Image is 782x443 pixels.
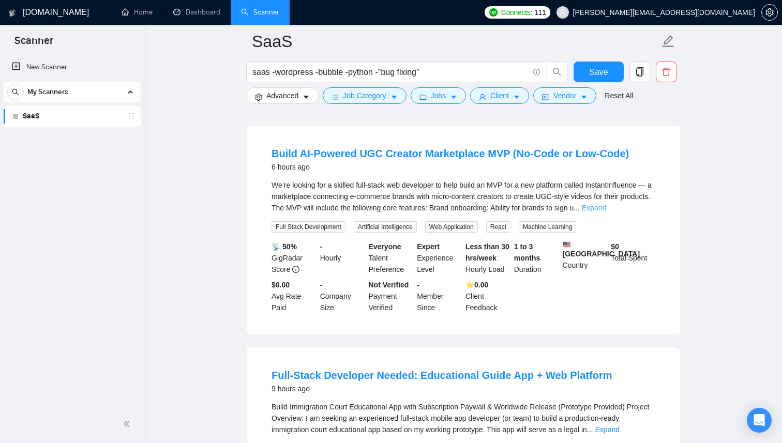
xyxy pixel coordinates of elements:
span: caret-down [390,93,398,101]
button: copy [629,62,650,82]
li: New Scanner [4,57,141,78]
img: logo [9,5,16,21]
div: Talent Preference [367,241,415,275]
span: caret-down [450,93,457,101]
div: Avg Rate Paid [269,279,318,313]
a: dashboardDashboard [173,8,220,17]
span: My Scanners [27,82,68,102]
button: delete [656,62,676,82]
b: Less than 30 hrs/week [465,242,509,262]
div: GigRadar Score [269,241,318,275]
input: Search Freelance Jobs... [252,66,529,79]
span: Client [490,90,509,101]
span: ... [587,425,593,434]
div: 6 hours ago [272,161,629,173]
span: double-left [123,419,133,429]
li: My Scanners [4,82,141,127]
b: 📡 50% [272,242,297,251]
b: $0.00 [272,281,290,289]
span: Machine Learning [519,221,576,233]
input: Scanner name... [252,28,659,54]
span: Web Application [425,221,478,233]
a: Expand [582,204,606,212]
b: - [320,242,323,251]
div: Total Spent [609,241,657,275]
b: - [417,281,419,289]
div: Member Since [415,279,463,313]
span: Save [589,66,608,79]
div: Open Intercom Messenger [747,408,772,433]
span: caret-down [303,93,310,101]
a: setting [761,8,778,17]
span: info-circle [533,69,540,75]
div: 9 hours ago [272,383,612,395]
a: Build AI-Powered UGC Creator Marketplace MVP (No-Code or Low-Code) [272,148,629,159]
a: SaaS [23,106,121,127]
b: Not Verified [369,281,409,289]
span: info-circle [292,266,299,273]
span: idcard [542,93,549,101]
span: Vendor [553,90,576,101]
span: Advanced [266,90,298,101]
button: Save [574,62,624,82]
button: setting [761,4,778,21]
div: Build Immigration Court Educational App with Subscription Paywall & Worldwide Release (Prototype ... [272,401,655,435]
div: Company Size [318,279,367,313]
div: Client Feedback [463,279,512,313]
b: Everyone [369,242,401,251]
b: - [320,281,323,289]
span: 111 [534,7,546,18]
span: Artificial Intelligence [354,221,417,233]
span: user [479,93,486,101]
span: ... [574,204,580,212]
span: search [8,88,23,96]
div: Hourly [318,241,367,275]
img: upwork-logo.png [489,8,498,17]
button: userClientcaret-down [470,87,529,104]
button: search [7,84,24,100]
span: React [486,221,510,233]
span: Jobs [431,90,446,101]
b: 1 to 3 months [514,242,540,262]
span: caret-down [513,93,520,101]
button: search [547,62,567,82]
div: Payment Verified [367,279,415,313]
a: Expand [595,425,620,434]
span: delete [656,67,676,77]
img: 🇺🇸 [563,241,570,248]
b: [GEOGRAPHIC_DATA] [563,241,640,258]
button: idcardVendorcaret-down [533,87,596,104]
span: search [547,67,567,77]
span: Job Category [343,90,386,101]
a: searchScanner [241,8,279,17]
button: settingAdvancedcaret-down [246,87,319,104]
span: Full Stack Development [272,221,345,233]
span: copy [630,67,650,77]
span: caret-down [580,93,588,101]
span: edit [661,35,675,48]
a: Reset All [605,90,633,101]
div: Country [561,241,609,275]
button: folderJobscaret-down [411,87,467,104]
b: $ 0 [611,242,619,251]
span: bars [332,93,339,101]
div: Duration [512,241,561,275]
div: Experience Level [415,241,463,275]
span: folder [419,93,427,101]
span: Connects: [501,7,532,18]
span: setting [255,93,262,101]
span: holder [127,112,136,120]
a: homeHome [122,8,153,17]
div: Hourly Load [463,241,512,275]
div: We’re looking for a skilled full-stack web developer to help build an MVP for a new platform call... [272,179,655,213]
b: Expert [417,242,440,251]
button: barsJob Categorycaret-down [323,87,406,104]
a: Full-Stack Developer Needed: Educational Guide App + Web Platform [272,370,612,381]
span: user [559,9,566,16]
span: Scanner [6,33,62,55]
b: ⭐️ 0.00 [465,281,488,289]
a: New Scanner [12,57,132,78]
